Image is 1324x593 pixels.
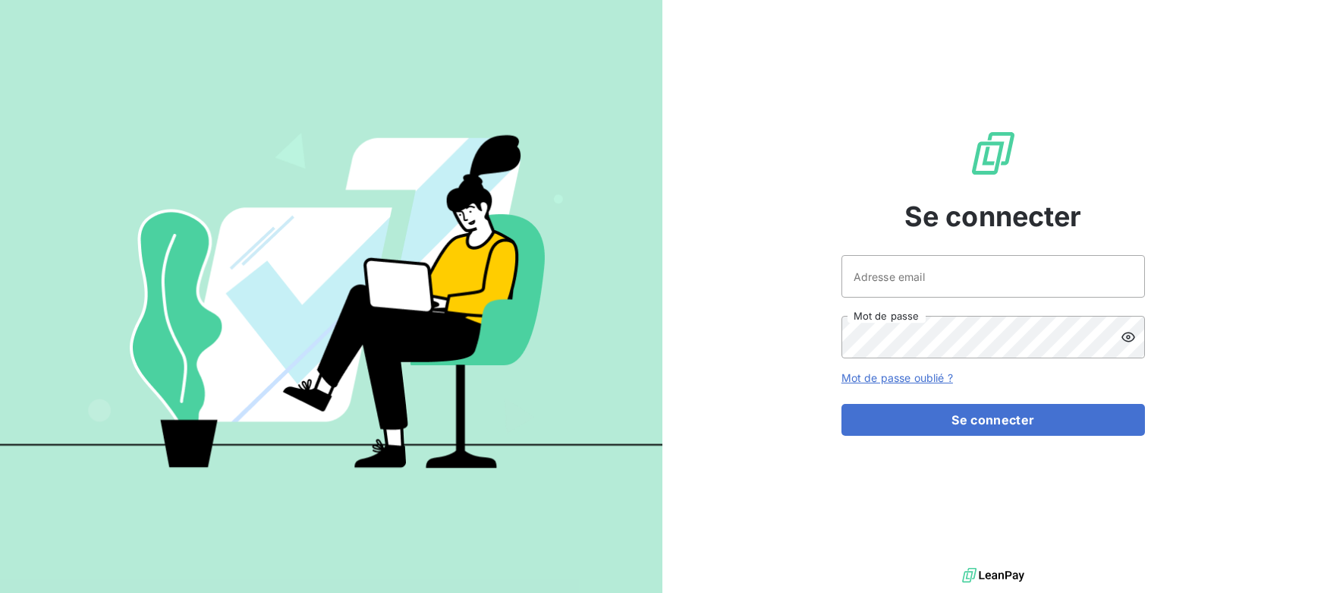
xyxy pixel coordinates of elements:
[841,255,1145,298] input: placeholder
[841,404,1145,436] button: Se connecter
[969,129,1017,178] img: Logo LeanPay
[962,564,1024,587] img: logo
[904,196,1082,237] span: Se connecter
[841,371,953,384] a: Mot de passe oublié ?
